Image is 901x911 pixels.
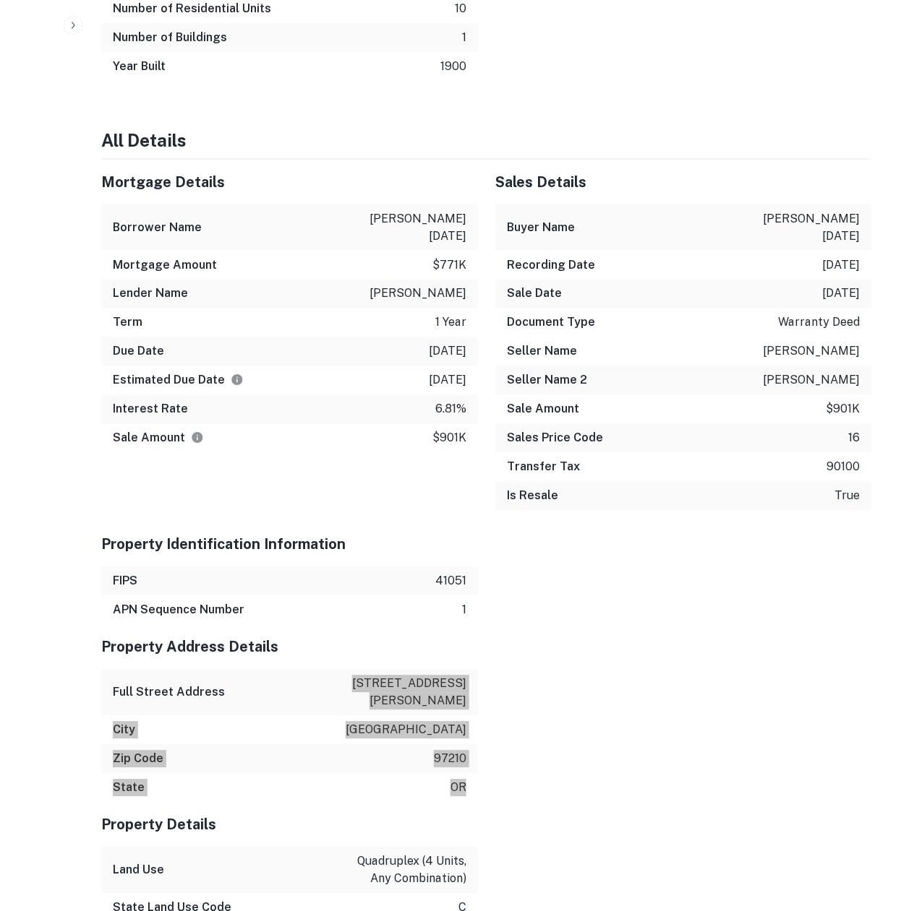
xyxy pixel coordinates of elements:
[827,459,861,476] p: 90100
[231,374,244,387] svg: Estimate is based on a standard schedule for this type of loan.
[432,256,466,274] p: $771k
[113,314,142,332] h6: Term
[113,684,225,701] h6: Full Street Address
[113,780,145,797] h6: State
[113,58,166,75] h6: Year Built
[113,430,204,447] h6: Sale Amount
[827,401,861,418] p: $901k
[730,210,861,245] p: [PERSON_NAME][DATE]
[507,430,603,447] h6: Sales Price Code
[440,58,466,75] p: 1900
[823,256,861,274] p: [DATE]
[113,751,163,768] h6: Zip Code
[113,602,244,619] h6: APN Sequence Number
[434,751,466,768] p: 97210
[113,219,202,236] h6: Borrower Name
[507,285,562,303] h6: Sale Date
[346,722,466,739] p: [GEOGRAPHIC_DATA]
[823,285,861,303] p: [DATE]
[849,430,861,447] p: 16
[507,219,575,236] h6: Buyer Name
[507,401,579,418] h6: Sale Amount
[507,256,595,274] h6: Recording Date
[101,171,478,193] h5: Mortgage Details
[191,431,204,444] svg: The values displayed on the website are for informational purposes only and may be reported incor...
[462,29,466,46] p: 1
[113,372,244,389] h6: Estimated Due Date
[113,862,164,879] h6: Land Use
[113,343,164,360] h6: Due Date
[101,814,478,836] h5: Property Details
[779,314,861,332] p: warranty deed
[113,722,135,739] h6: City
[435,401,466,418] p: 6.81%
[835,488,861,505] p: true
[507,372,587,389] h6: Seller Name 2
[450,780,466,797] p: or
[429,343,466,360] p: [DATE]
[113,401,188,418] h6: Interest Rate
[829,795,901,865] iframe: Chat Widget
[495,171,872,193] h5: Sales Details
[370,285,466,303] p: [PERSON_NAME]
[113,573,137,590] h6: FIPS
[336,675,466,710] p: [STREET_ADDRESS][PERSON_NAME]
[101,127,872,153] h4: All Details
[429,372,466,389] p: [DATE]
[507,314,595,332] h6: Document Type
[764,372,861,389] p: [PERSON_NAME]
[507,343,577,360] h6: Seller Name
[764,343,861,360] p: [PERSON_NAME]
[435,314,466,332] p: 1 year
[113,285,188,303] h6: Lender Name
[113,256,217,274] h6: Mortgage Amount
[336,853,466,888] p: quadruplex (4 units, any combination)
[462,602,466,619] p: 1
[101,636,478,658] h5: Property Address Details
[432,430,466,447] p: $901k
[101,534,478,556] h5: Property Identification Information
[507,488,558,505] h6: Is Resale
[435,573,466,590] p: 41051
[113,29,227,46] h6: Number of Buildings
[507,459,580,476] h6: Transfer Tax
[336,210,466,245] p: [PERSON_NAME][DATE]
